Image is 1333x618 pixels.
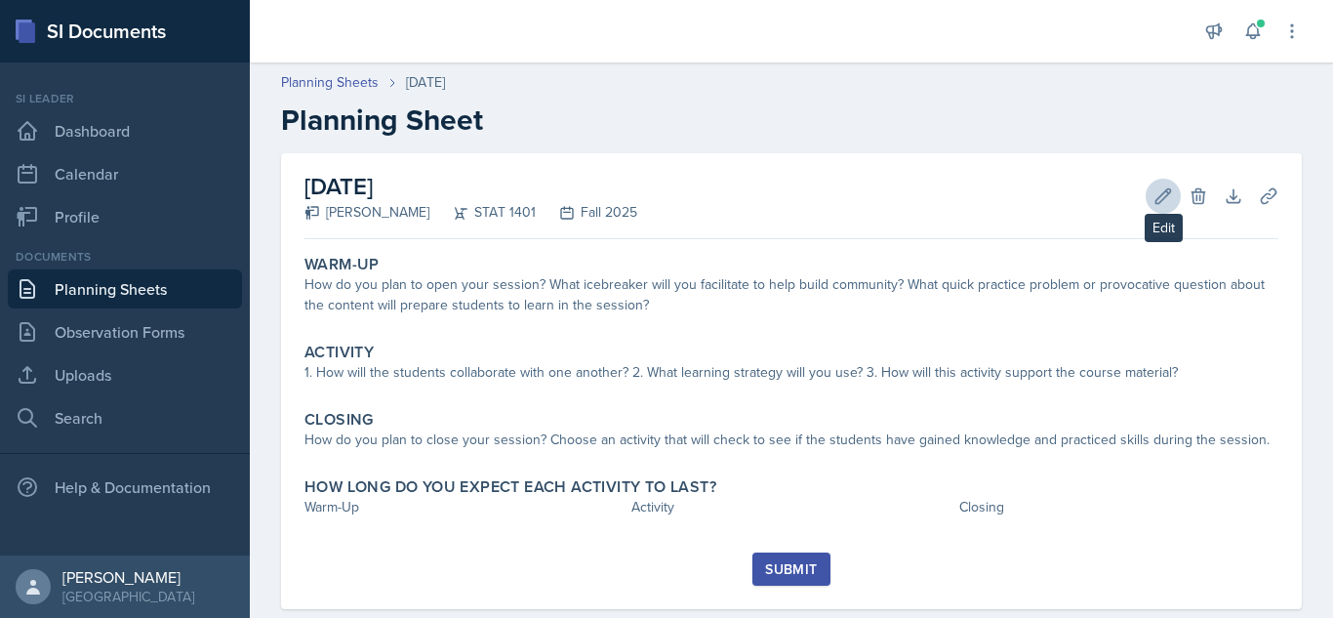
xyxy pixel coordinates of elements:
div: Submit [765,561,817,577]
h2: Planning Sheet [281,103,1302,138]
a: Planning Sheets [281,72,379,93]
div: How do you plan to close your session? Choose an activity that will check to see if the students ... [304,430,1278,450]
div: Si leader [8,90,242,107]
a: Dashboard [8,111,242,150]
button: Edit [1146,179,1181,214]
a: Profile [8,197,242,236]
a: Search [8,398,242,437]
label: Closing [304,410,374,430]
a: Calendar [8,154,242,193]
a: Observation Forms [8,312,242,351]
div: Help & Documentation [8,468,242,507]
div: [PERSON_NAME] [62,567,194,587]
div: Fall 2025 [536,202,637,223]
div: Activity [631,497,950,517]
div: Documents [8,248,242,266]
div: How do you plan to open your session? What icebreaker will you facilitate to help build community... [304,274,1278,315]
div: STAT 1401 [429,202,536,223]
div: 1. How will the students collaborate with one another? 2. What learning strategy will you use? 3.... [304,362,1278,383]
label: How long do you expect each activity to last? [304,477,716,497]
a: Uploads [8,355,242,394]
h2: [DATE] [304,169,637,204]
div: Closing [959,497,1278,517]
label: Warm-Up [304,255,380,274]
div: [GEOGRAPHIC_DATA] [62,587,194,606]
div: [DATE] [406,72,445,93]
label: Activity [304,343,374,362]
div: Warm-Up [304,497,624,517]
div: [PERSON_NAME] [304,202,429,223]
button: Submit [752,553,829,586]
a: Planning Sheets [8,269,242,309]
